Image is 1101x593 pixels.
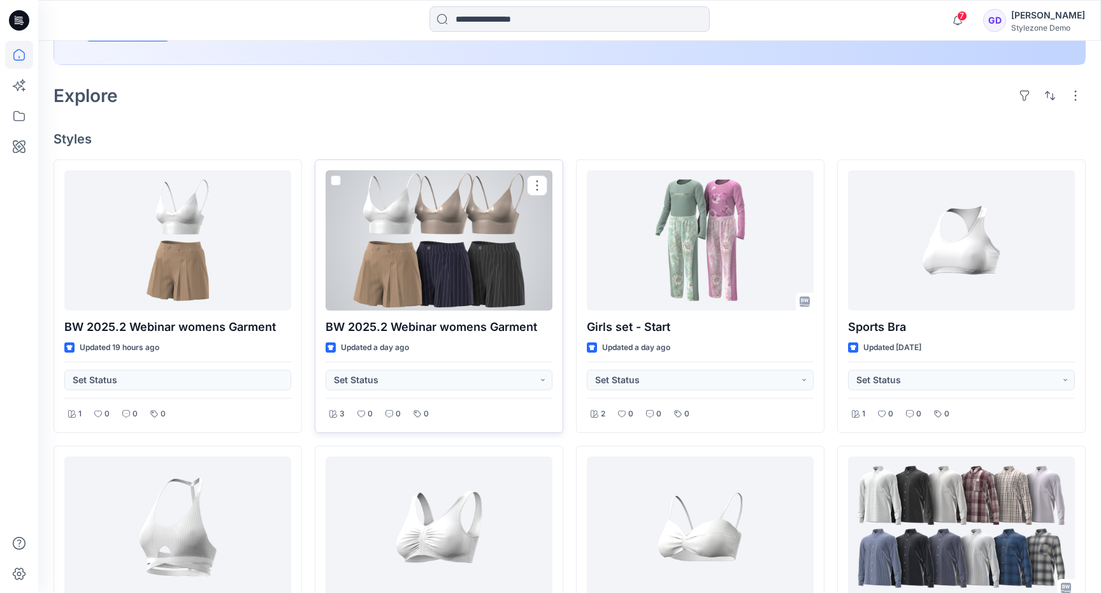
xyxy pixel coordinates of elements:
p: Updated a day ago [341,341,409,355]
div: GD [983,9,1006,32]
p: Updated 19 hours ago [80,341,159,355]
p: Updated a day ago [602,341,670,355]
p: 0 [424,407,429,421]
a: Girls set - Start [587,170,814,311]
span: 7 [957,11,967,21]
p: 2 [601,407,605,421]
p: 1 [862,407,865,421]
p: 0 [888,407,893,421]
p: BW 2025.2 Webinar womens Garment [326,318,552,336]
p: 3 [340,407,345,421]
p: 0 [396,407,401,421]
p: 0 [684,407,689,421]
p: 0 [161,407,166,421]
p: BW 2025.2 Webinar womens Garment [64,318,291,336]
p: 0 [944,407,949,421]
p: 0 [104,407,110,421]
a: BW 2025.2 Webinar womens Garment [326,170,552,311]
p: Sports Bra [848,318,1075,336]
p: 0 [368,407,373,421]
p: 0 [133,407,138,421]
div: [PERSON_NAME] [1011,8,1085,23]
p: Girls set - Start [587,318,814,336]
h4: Styles [54,131,1086,147]
div: Stylezone Demo [1011,23,1085,33]
a: Sports Bra [848,170,1075,311]
h2: Explore [54,85,118,106]
p: 0 [656,407,661,421]
p: Updated [DATE] [863,341,921,355]
p: 1 [78,407,82,421]
p: 0 [916,407,921,421]
p: 0 [628,407,633,421]
a: BW 2025.2 Webinar womens Garment [64,170,291,311]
